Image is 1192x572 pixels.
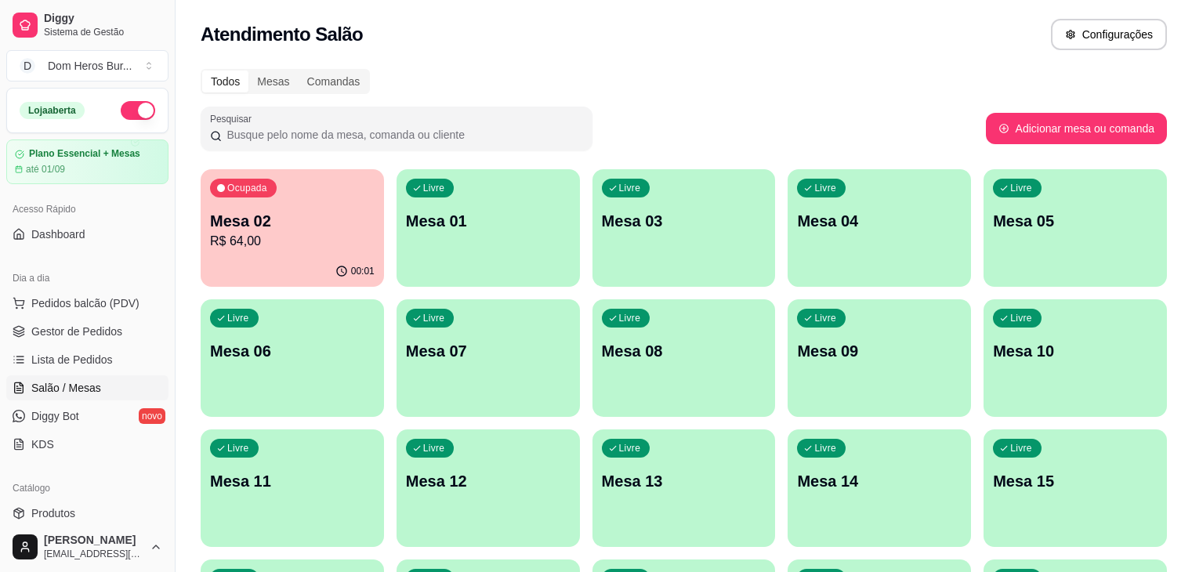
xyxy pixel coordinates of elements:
a: Plano Essencial + Mesasaté 01/09 [6,139,168,184]
button: LivreMesa 01 [397,169,580,287]
button: LivreMesa 05 [984,169,1167,287]
div: Mesas [248,71,298,92]
p: Mesa 08 [602,340,766,362]
p: Mesa 13 [602,470,766,492]
div: Todos [202,71,248,92]
button: LivreMesa 13 [592,429,776,547]
h2: Atendimento Salão [201,22,363,47]
a: DiggySistema de Gestão [6,6,168,44]
p: Mesa 03 [602,210,766,232]
button: Adicionar mesa ou comanda [986,113,1167,144]
a: Salão / Mesas [6,375,168,400]
p: Mesa 05 [993,210,1158,232]
button: LivreMesa 09 [788,299,971,417]
button: Alterar Status [121,101,155,120]
p: Mesa 04 [797,210,962,232]
p: Mesa 12 [406,470,571,492]
div: Dom Heros Bur ... [48,58,132,74]
button: LivreMesa 06 [201,299,384,417]
button: LivreMesa 11 [201,429,384,547]
span: Pedidos balcão (PDV) [31,295,139,311]
p: Livre [1010,312,1032,324]
p: Mesa 10 [993,340,1158,362]
button: LivreMesa 08 [592,299,776,417]
span: Salão / Mesas [31,380,101,396]
p: Mesa 09 [797,340,962,362]
label: Pesquisar [210,112,257,125]
p: Mesa 02 [210,210,375,232]
span: Dashboard [31,226,85,242]
span: Lista de Pedidos [31,352,113,367]
p: Livre [619,182,641,194]
p: Mesa 11 [210,470,375,492]
span: Diggy Bot [31,408,79,424]
a: Diggy Botnovo [6,404,168,429]
p: Livre [423,312,445,324]
span: Diggy [44,12,162,26]
button: Pedidos balcão (PDV) [6,291,168,316]
p: Livre [227,312,249,324]
div: Comandas [299,71,369,92]
p: Livre [1010,442,1032,454]
input: Pesquisar [222,127,583,143]
p: Mesa 01 [406,210,571,232]
a: KDS [6,432,168,457]
button: LivreMesa 03 [592,169,776,287]
a: Lista de Pedidos [6,347,168,372]
p: Livre [814,442,836,454]
p: Ocupada [227,182,267,194]
button: Configurações [1051,19,1167,50]
button: Select a team [6,50,168,81]
span: [PERSON_NAME] [44,534,143,548]
p: 00:01 [351,265,375,277]
a: Produtos [6,501,168,526]
article: até 01/09 [26,163,65,176]
span: [EMAIL_ADDRESS][DOMAIN_NAME] [44,548,143,560]
p: Mesa 06 [210,340,375,362]
p: Livre [814,312,836,324]
button: LivreMesa 10 [984,299,1167,417]
span: Sistema de Gestão [44,26,162,38]
div: Acesso Rápido [6,197,168,222]
p: Livre [814,182,836,194]
button: LivreMesa 12 [397,429,580,547]
p: Livre [619,312,641,324]
div: Dia a dia [6,266,168,291]
button: LivreMesa 07 [397,299,580,417]
a: Dashboard [6,222,168,247]
p: Livre [619,442,641,454]
a: Gestor de Pedidos [6,319,168,344]
button: LivreMesa 14 [788,429,971,547]
p: Livre [227,442,249,454]
p: Mesa 14 [797,470,962,492]
span: D [20,58,35,74]
p: Livre [1010,182,1032,194]
span: Gestor de Pedidos [31,324,122,339]
button: OcupadaMesa 02R$ 64,0000:01 [201,169,384,287]
span: Produtos [31,505,75,521]
button: [PERSON_NAME][EMAIL_ADDRESS][DOMAIN_NAME] [6,528,168,566]
div: Loja aberta [20,102,85,119]
p: Livre [423,442,445,454]
article: Plano Essencial + Mesas [29,148,140,160]
span: KDS [31,436,54,452]
div: Catálogo [6,476,168,501]
p: Mesa 15 [993,470,1158,492]
button: LivreMesa 15 [984,429,1167,547]
button: LivreMesa 04 [788,169,971,287]
p: Livre [423,182,445,194]
p: R$ 64,00 [210,232,375,251]
p: Mesa 07 [406,340,571,362]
